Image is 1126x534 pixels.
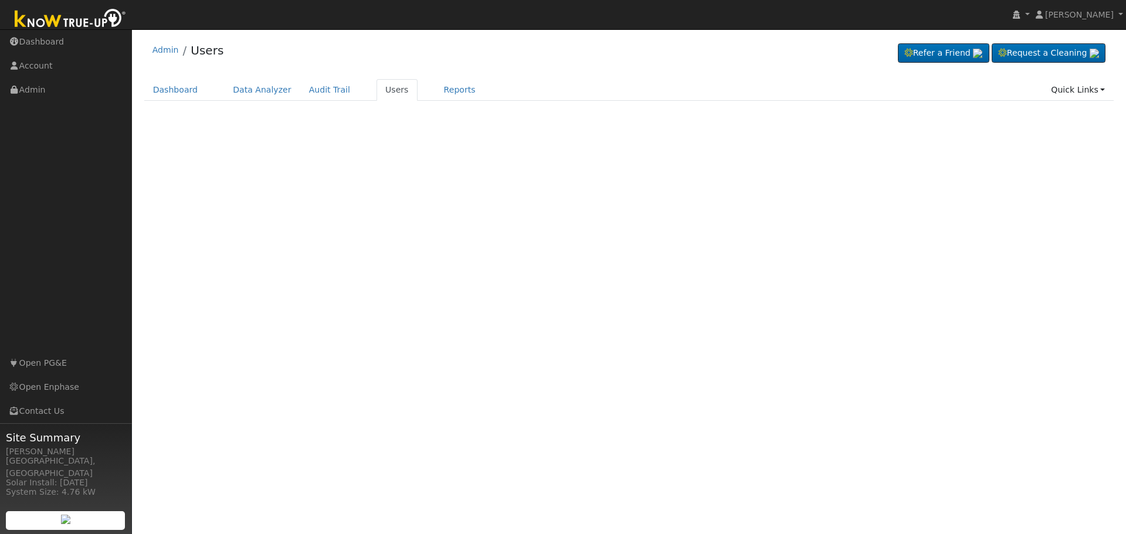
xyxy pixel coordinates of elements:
a: Audit Trail [300,79,359,101]
a: Users [191,43,223,57]
div: [PERSON_NAME] [6,445,126,458]
a: Refer a Friend [898,43,989,63]
a: Quick Links [1042,79,1114,101]
a: Data Analyzer [224,79,300,101]
img: Know True-Up [9,6,132,33]
img: retrieve [61,515,70,524]
a: Admin [152,45,179,55]
a: Reports [435,79,484,101]
img: retrieve [1090,49,1099,58]
div: Solar Install: [DATE] [6,477,126,489]
a: Request a Cleaning [992,43,1105,63]
a: Dashboard [144,79,207,101]
span: Site Summary [6,430,126,445]
a: Users [377,79,418,101]
span: [PERSON_NAME] [1045,10,1114,19]
div: [GEOGRAPHIC_DATA], [GEOGRAPHIC_DATA] [6,455,126,479]
div: System Size: 4.76 kW [6,486,126,498]
img: retrieve [973,49,982,58]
